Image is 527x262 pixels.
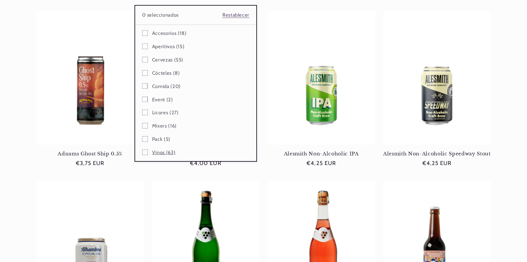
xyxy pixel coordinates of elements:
[152,30,186,37] span: Accesorios (18)
[152,110,179,116] span: Licores (27)
[152,70,180,76] span: Cócteles (8)
[152,136,170,142] span: Pack (5)
[152,97,173,103] span: Event (2)
[152,44,184,50] span: Aperitivos (15)
[152,83,181,90] span: Comida (20)
[142,12,178,18] span: 0 seleccionados
[152,57,183,63] span: Cervezas (55)
[152,123,177,129] span: Mixers (16)
[222,11,249,20] a: Restablecer
[152,149,175,156] span: Vinos (63)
